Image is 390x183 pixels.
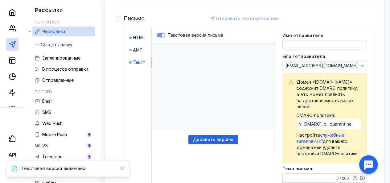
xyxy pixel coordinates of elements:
span: [EMAIL_ADDRESS][DOMAIN_NAME] [285,63,358,69]
a: В процессе отправки [32,64,95,74]
div: v=DMARC1; p=quarantine [297,119,361,130]
span: Черновики [42,29,65,34]
span: Рассылки [35,7,63,13]
a: служебные заголовки [297,132,344,144]
h5: По типу [35,89,52,94]
span: Запланированные [42,55,80,60]
button: Добавить версию [188,135,238,144]
span: Текстовая версия включена [21,165,86,172]
span: Email отправителя [282,54,325,59]
span: Текстовая версия письма [168,32,223,38]
a: SMS [32,107,95,117]
span: Создать папку [41,42,72,48]
a: Web Push [32,119,95,128]
a: Отправленные [32,75,95,85]
a: Email [32,96,95,106]
a: VK [32,141,95,151]
h5: По статусу [35,20,60,24]
a: Mobile Push [32,130,95,139]
span: В процессе отправки [42,66,88,72]
span: HTML [133,35,145,41]
span: Текст [133,59,145,65]
a: Telegram [32,152,95,162]
span: Имя отправителя [282,33,323,38]
a: Запланированные [32,53,95,63]
span: Тема письма [282,167,312,171]
p: ​ [152,44,275,130]
span: SMS [42,110,51,115]
span: VK [42,143,48,148]
h4: Письмо [124,15,145,22]
span: Web Push [42,121,63,126]
span: Домен «[DOMAIN_NAME]» содержит DMARC-политику, а это может повлиять на доставляемость ваших писем. [297,79,361,110]
div: 0 / 200 [336,176,349,181]
span: Mobile Push [42,132,67,137]
button: Создать папку [32,40,76,49]
button: [EMAIL_ADDRESS][DOMAIN_NAME] [282,61,367,70]
span: Email [42,98,52,104]
span: Добавить версию [193,137,233,142]
span: DMARC-политика: [297,112,361,130]
span: Telegram [42,154,61,159]
span: Отправленные [42,77,74,83]
span: Настройте для вашего домена или удалите настройки DMARC-политики. [297,132,361,157]
span: AMP [133,47,142,53]
a: Черновики [32,27,95,36]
